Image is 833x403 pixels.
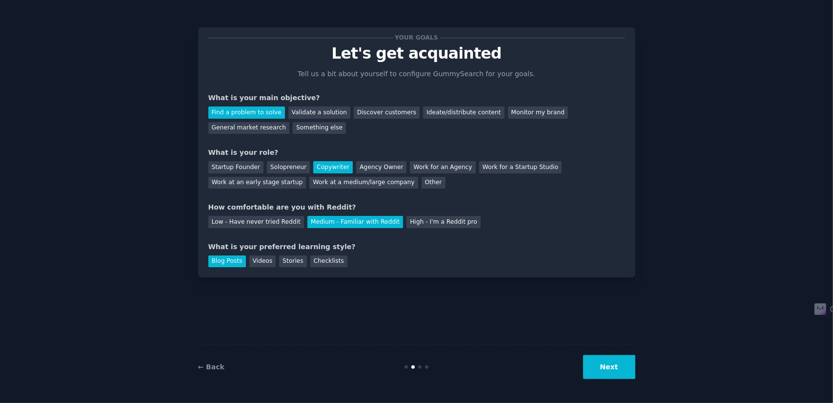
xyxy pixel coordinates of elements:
p: Let's get acquainted [208,45,625,62]
div: How comfortable are you with Reddit? [208,202,625,212]
div: Ideate/distribute content [423,106,504,119]
div: What is your main objective? [208,93,625,103]
div: Solopreneur [267,161,310,173]
div: Work for a Startup Studio [479,161,562,173]
div: What is your role? [208,148,625,158]
div: Agency Owner [356,161,406,173]
div: Something else [293,122,346,134]
div: Checklists [310,255,347,268]
div: Validate a solution [288,106,350,119]
div: Low - Have never tried Reddit [208,216,304,228]
div: Stories [279,255,306,268]
div: General market research [208,122,290,134]
div: Videos [249,255,276,268]
div: Discover customers [354,106,420,119]
div: High - I'm a Reddit pro [406,216,481,228]
div: Other [422,177,446,189]
span: Your goals [393,33,440,43]
div: Medium - Familiar with Reddit [307,216,403,228]
div: Work for an Agency [410,161,475,173]
div: Startup Founder [208,161,264,173]
a: ← Back [198,363,224,371]
div: What is your preferred learning style? [208,242,625,252]
div: Find a problem to solve [208,106,285,119]
div: Copywriter [313,161,353,173]
div: Work at a medium/large company [309,177,418,189]
div: Monitor my brand [508,106,568,119]
p: Tell us a bit about yourself to configure GummySearch for your goals. [294,69,540,79]
div: Work at an early stage startup [208,177,306,189]
button: Next [583,355,635,379]
div: Blog Posts [208,255,246,268]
